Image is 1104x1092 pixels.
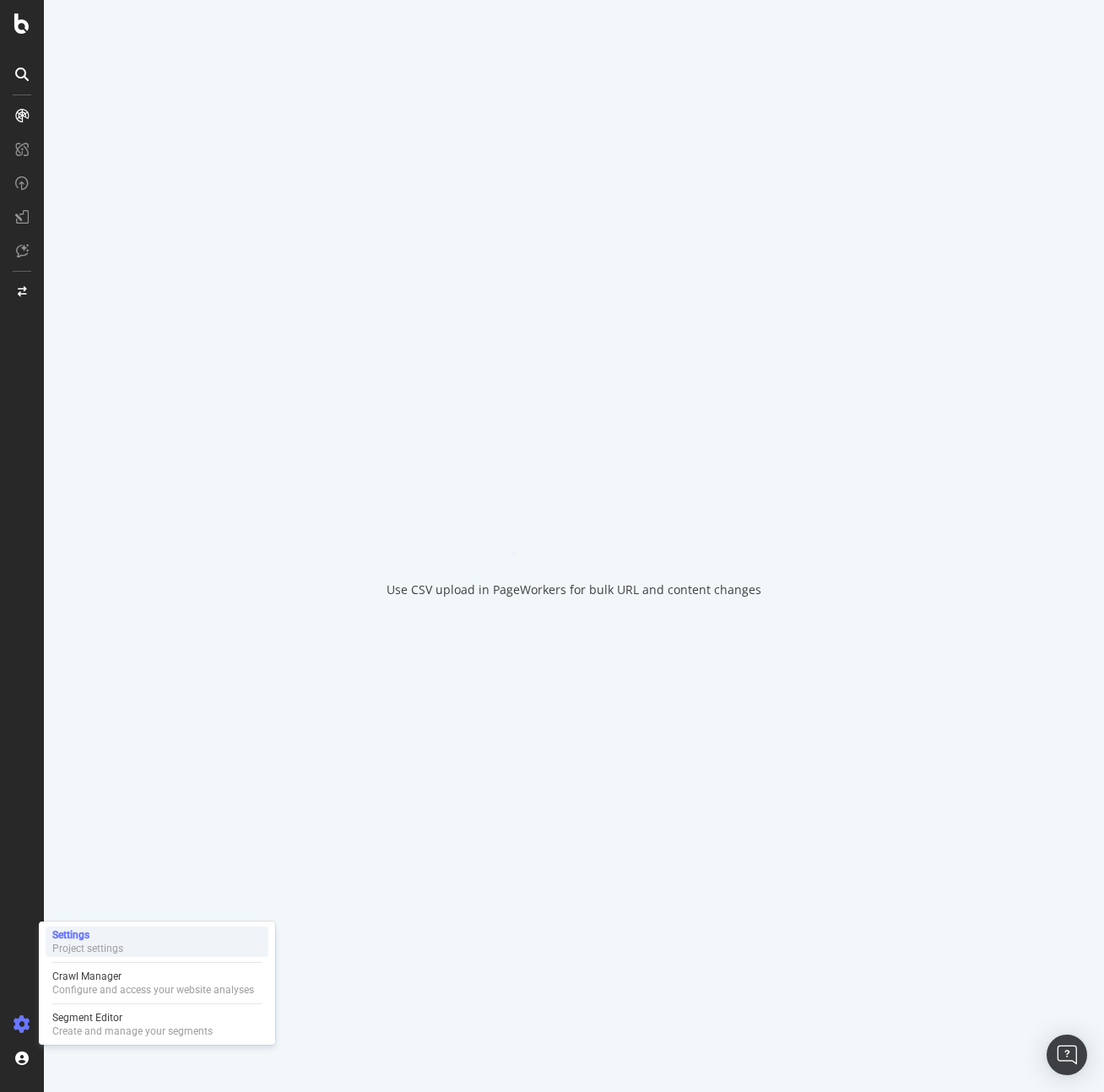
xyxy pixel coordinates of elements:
a: SettingsProject settings [46,927,268,957]
div: Crawl Manager [52,970,254,983]
div: Create and manage your segments [52,1024,213,1038]
div: Configure and access your website analyses [52,983,254,997]
div: Project settings [52,942,123,955]
div: animation [513,494,635,554]
a: Crawl ManagerConfigure and access your website analyses [46,968,268,998]
div: Open Intercom Messenger [1047,1035,1087,1075]
div: Settings [52,928,123,942]
div: Segment Editor [52,1011,213,1024]
div: Use CSV upload in PageWorkers for bulk URL and content changes [387,581,761,598]
a: Segment EditorCreate and manage your segments [46,1009,268,1040]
